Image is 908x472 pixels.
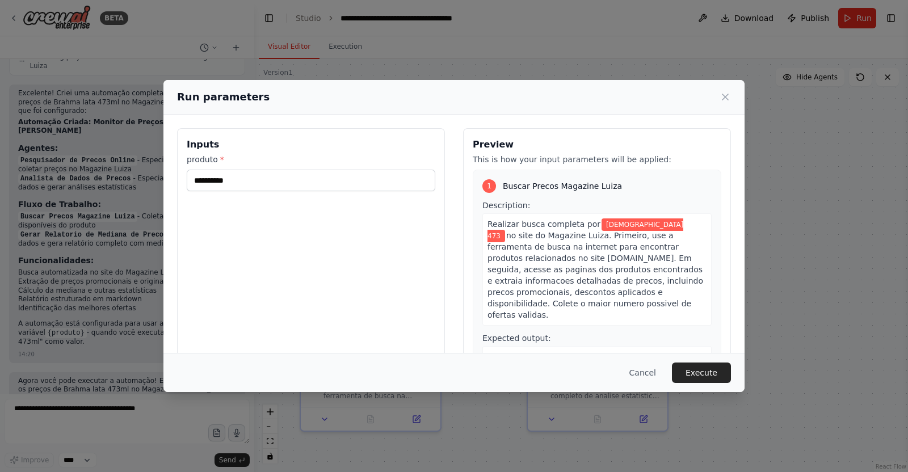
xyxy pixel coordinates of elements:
[487,218,683,242] span: Variable: produto
[187,138,435,151] h3: Inputs
[177,89,270,105] h2: Run parameters
[473,138,721,151] h3: Preview
[482,201,530,210] span: Description:
[487,220,600,229] span: Realizar busca completa por
[503,180,622,192] span: Buscar Precos Magazine Luiza
[187,154,435,165] label: produto
[487,231,703,319] span: no site do Magazine Luiza. Primeiro, use a ferramenta de busca na internet para encontrar produto...
[482,179,496,193] div: 1
[672,363,731,383] button: Execute
[482,334,551,343] span: Expected output:
[473,154,721,165] p: This is how your input parameters will be applied:
[620,363,665,383] button: Cancel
